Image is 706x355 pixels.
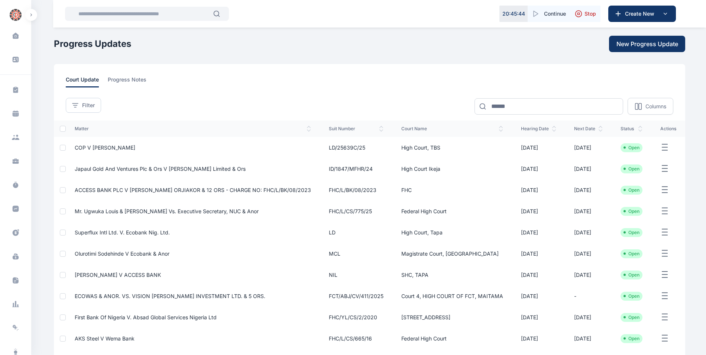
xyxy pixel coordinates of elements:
a: ACCESS BANK PLC V [PERSON_NAME] ORJIAKOR & 12 ORS - CHARGE NO: FHC/L/BK/08/2023 [75,187,311,193]
td: FHC/L/BK/08/2023 [320,179,392,201]
li: Open [624,166,639,172]
td: High Court, TBS [392,137,512,158]
h1: Progress Updates [54,38,131,50]
a: court update [66,76,108,87]
a: progress notes [108,76,155,87]
span: Stop [584,10,596,17]
td: [DATE] [512,158,565,179]
li: Open [624,336,639,342]
a: Mr. Ugwuka Louis & [PERSON_NAME] vs. Executive Secretary, NUC & Anor [75,208,259,214]
a: Superflux Intl Ltd. V. Ecobank Nig. Ltd. [75,229,170,236]
span: Continue [544,10,566,17]
button: Filter [66,98,101,113]
td: NIL [320,264,392,285]
td: [DATE] [512,137,565,158]
span: progress notes [108,76,146,87]
td: FHC/YL/CS/2/2020 [320,307,392,328]
span: Create New [622,10,661,17]
a: ECOWAS & ANOR. VS. VISION [PERSON_NAME] INVESTMENT LTD. & 5 ORS. [75,293,265,299]
span: matter [75,126,311,132]
td: SHC, TAPA [392,264,512,285]
td: Magistrate Court, [GEOGRAPHIC_DATA] [392,243,512,264]
td: FHC/L/CS/665/16 [320,328,392,349]
td: - [565,285,612,307]
td: LD/25639C/25 [320,137,392,158]
button: New Progress Update [609,36,685,52]
p: 20 : 45 : 44 [502,10,525,17]
td: High Court Ikeja [392,158,512,179]
td: [DATE] [565,179,612,201]
td: High Court, Tapa [392,222,512,243]
td: Court 4, HIGH COURT OF FCT, MAITAMA [392,285,512,307]
button: Columns [628,98,673,115]
p: Columns [645,103,666,110]
a: AKS Steel v Wema Bank [75,335,135,342]
td: [DATE] [512,285,565,307]
span: suit number [329,126,383,132]
td: [DATE] [512,307,565,328]
td: ID/1847/MFHR/24 [320,158,392,179]
td: FHC/L/CS/775/25 [320,201,392,222]
li: Open [624,187,639,193]
td: [DATE] [512,243,565,264]
td: [DATE] [565,137,612,158]
td: Federal High Court [392,201,512,222]
span: hearing date [521,126,556,132]
td: LD [320,222,392,243]
td: [DATE] [565,201,612,222]
span: New Progress Update [616,39,678,48]
li: Open [624,314,639,320]
td: [DATE] [512,201,565,222]
span: court name [401,126,503,132]
td: [DATE] [512,179,565,201]
td: [DATE] [565,222,612,243]
span: status [621,126,642,132]
td: [DATE] [512,264,565,285]
td: MCL [320,243,392,264]
li: Open [624,293,639,299]
a: Olurotimi Sodehinde V Ecobank & Anor [75,250,169,257]
li: Open [624,251,639,257]
a: COP v [PERSON_NAME] [75,144,135,151]
td: Federal High Court [392,328,512,349]
span: next date [574,126,603,132]
li: Open [624,145,639,151]
li: Open [624,208,639,214]
td: [DATE] [565,264,612,285]
button: Stop [570,6,600,22]
td: [DATE] [565,328,612,349]
a: [PERSON_NAME] V ACCESS BANK [75,272,161,278]
td: [DATE] [565,158,612,179]
li: Open [624,272,639,278]
td: [DATE] [512,222,565,243]
button: Continue [528,6,570,22]
li: Open [624,230,639,236]
td: [DATE] [512,328,565,349]
span: Filter [82,102,95,109]
td: [STREET_ADDRESS] [392,307,512,328]
td: [DATE] [565,243,612,264]
td: FHC [392,179,512,201]
span: court update [66,76,99,87]
td: [DATE] [565,307,612,328]
a: Japaul Gold and Ventures Plc & Ors v [PERSON_NAME] Limited & Ors [75,166,246,172]
span: actions [660,126,676,132]
button: Create New [608,6,676,22]
td: FCT/ABJ/CV/411/2025 [320,285,392,307]
a: First Bank Of Nigeria V. Absad Global Services Nigeria Ltd [75,314,217,320]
